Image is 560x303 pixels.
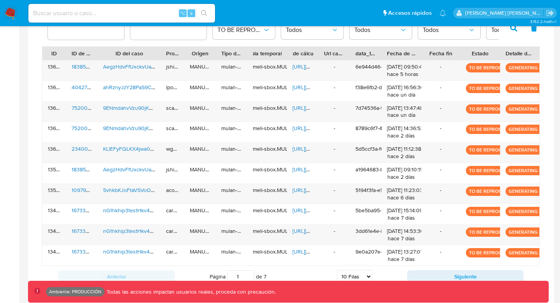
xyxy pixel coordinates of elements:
[196,8,212,19] button: search-icon
[465,9,544,17] p: stella.andriano@mercadolibre.com
[439,10,446,16] a: Notificaciones
[388,9,432,17] span: Accesos rápidos
[190,9,192,17] span: s
[530,18,556,25] span: 3.152.2-hotfix-1
[546,9,554,17] a: Salir
[28,8,215,18] input: Buscar usuario o caso...
[49,290,101,293] p: Ambiente: PRODUCCIÓN
[105,288,276,296] p: Todas las acciones impactan usuarios reales, proceda con precaución.
[180,9,185,17] span: ⌥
